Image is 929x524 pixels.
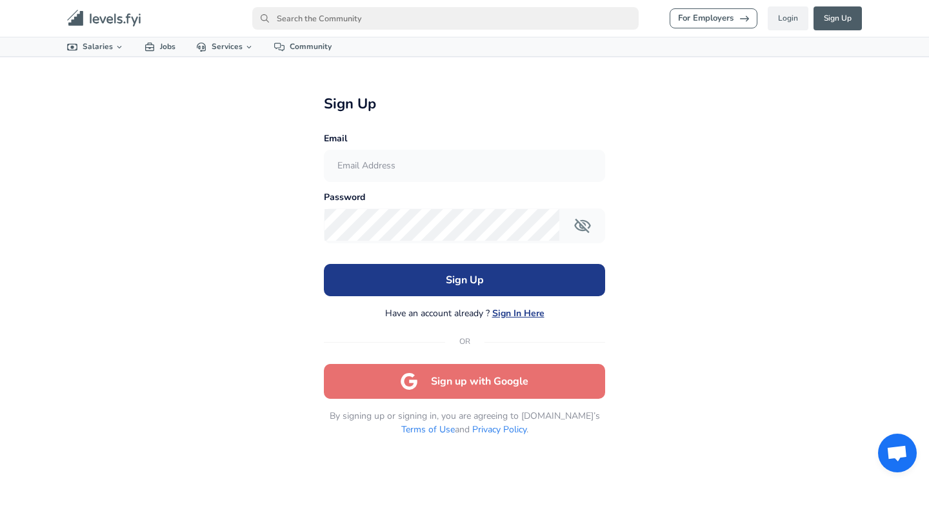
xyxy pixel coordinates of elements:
[324,336,604,348] div: OR
[814,6,862,30] a: Sign Up
[878,434,917,472] div: Open chat
[324,409,604,436] p: By signing up or signing in, you are agreeing to [DOMAIN_NAME]’s and .
[186,37,264,56] a: Services
[492,307,544,320] button: Sign In Here
[324,134,604,145] div: Email
[472,423,526,436] a: Privacy Policy
[252,7,639,30] input: Search the Community
[566,209,599,243] button: Toggle password visibility
[324,192,365,203] span: Password
[401,423,455,436] a: Terms of Use
[768,6,808,30] a: Login
[385,307,490,320] span: Have an account already ?
[52,5,877,32] nav: primary
[324,96,604,112] h2: Sign Up
[324,264,604,296] button: Sign Up
[57,37,134,56] a: Salaries
[670,8,757,28] a: For Employers
[325,150,604,182] input: Email Address
[324,364,604,399] button: Sign up with Google
[134,37,186,56] a: Jobs
[264,37,342,56] a: Community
